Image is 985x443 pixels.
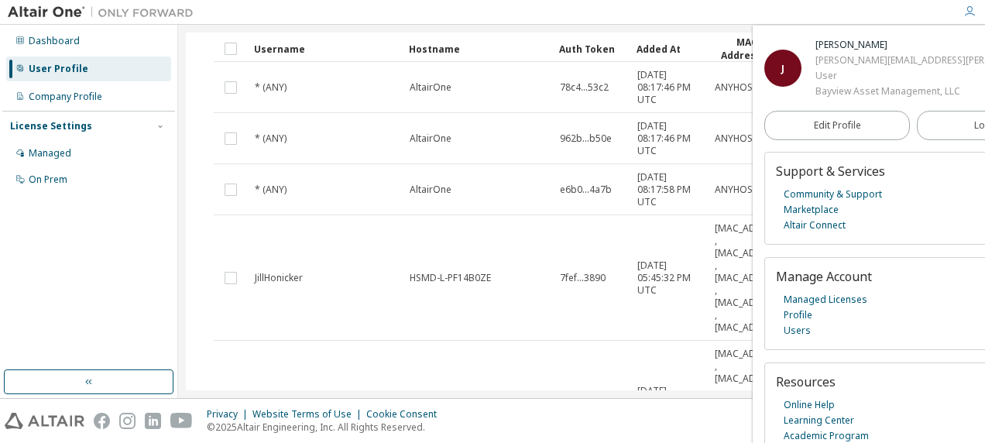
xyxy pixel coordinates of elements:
[366,408,446,421] div: Cookie Consent
[29,63,88,75] div: User Profile
[784,292,867,307] a: Managed Licenses
[170,413,193,429] img: youtube.svg
[715,81,759,94] span: ANYHOST
[8,5,201,20] img: Altair One
[637,69,701,106] span: [DATE] 08:17:46 PM UTC
[776,163,885,180] span: Support & Services
[560,272,606,284] span: 7fef...3890
[637,120,701,157] span: [DATE] 08:17:46 PM UTC
[94,413,110,429] img: facebook.svg
[784,397,835,413] a: Online Help
[715,184,759,196] span: ANYHOST
[776,373,836,390] span: Resources
[255,132,287,145] span: * (ANY)
[410,272,491,284] span: HSMD-L-PF14B0ZE
[764,111,910,140] a: Edit Profile
[715,132,759,145] span: ANYHOST
[255,272,303,284] span: JillHonicker
[784,323,811,338] a: Users
[410,184,451,196] span: AltairOne
[637,171,701,208] span: [DATE] 08:17:58 PM UTC
[559,36,624,61] div: Auth Token
[207,421,446,434] p: © 2025 Altair Engineering, Inc. All Rights Reserved.
[784,218,846,233] a: Altair Connect
[252,408,366,421] div: Website Terms of Use
[410,81,451,94] span: AltairOne
[10,120,92,132] div: License Settings
[560,81,609,94] span: 78c4...53c2
[776,268,872,285] span: Manage Account
[784,413,854,428] a: Learning Center
[410,132,451,145] span: AltairOne
[119,413,136,429] img: instagram.svg
[255,184,287,196] span: * (ANY)
[255,81,287,94] span: * (ANY)
[715,222,787,334] span: [MAC_ADDRESS] , [MAC_ADDRESS] , [MAC_ADDRESS] , [MAC_ADDRESS] , [MAC_ADDRESS]
[784,187,882,202] a: Community & Support
[254,36,396,61] div: Username
[637,36,702,61] div: Added At
[29,173,67,186] div: On Prem
[560,132,612,145] span: 962b...b50e
[5,413,84,429] img: altair_logo.svg
[207,408,252,421] div: Privacy
[637,259,701,297] span: [DATE] 05:45:32 PM UTC
[145,413,161,429] img: linkedin.svg
[409,36,547,61] div: Hostname
[781,62,784,75] span: J
[29,91,102,103] div: Company Profile
[560,184,612,196] span: e6b0...4a7b
[29,147,71,160] div: Managed
[784,202,839,218] a: Marketplace
[29,35,80,47] div: Dashboard
[714,36,779,62] div: MAC Addresses
[784,307,812,323] a: Profile
[814,119,861,132] span: Edit Profile
[637,385,701,422] span: [DATE] 05:48:28 PM UTC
